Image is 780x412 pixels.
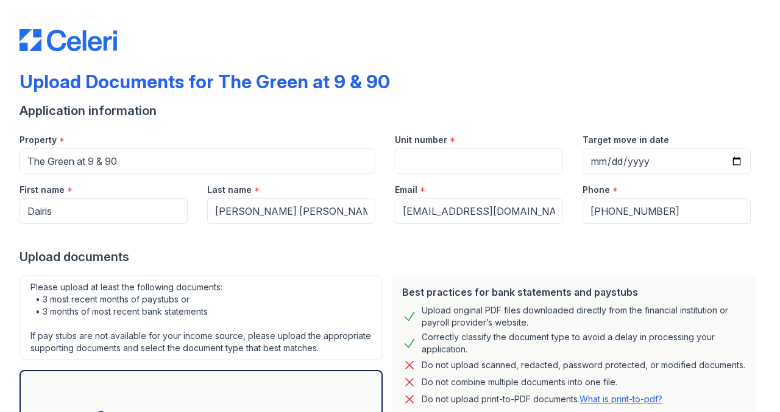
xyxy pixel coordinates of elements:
div: Please upload at least the following documents: • 3 most recent months of paystubs or • 3 months ... [19,275,383,360]
div: Do not upload scanned, redacted, password protected, or modified documents. [422,358,745,372]
label: Phone [583,184,610,196]
img: CE_Logo_Blue-a8612792a0a2168367f1c8372b55b34899dd931a85d93a1a3d3e32e68fde9ad4.png [19,29,117,51]
div: Upload Documents for The Green at 9 & 90 [19,71,390,93]
label: Last name [207,184,252,196]
div: Upload documents [19,248,760,265]
label: Property [19,134,57,146]
label: First name [19,184,65,196]
label: Target move in date [583,134,669,146]
div: Upload original PDF files downloaded directly from the financial institution or payroll provider’... [422,304,746,329]
div: Application information [19,102,760,119]
div: Best practices for bank statements and paystubs [402,285,746,299]
a: What is print-to-pdf? [580,394,662,404]
div: Correctly classify the document type to avoid a delay in processing your application. [422,331,746,355]
label: Email [395,184,417,196]
p: Do not upload print-to-PDF documents. [422,393,662,405]
div: Do not combine multiple documents into one file. [422,375,617,389]
label: Unit number [395,134,447,146]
